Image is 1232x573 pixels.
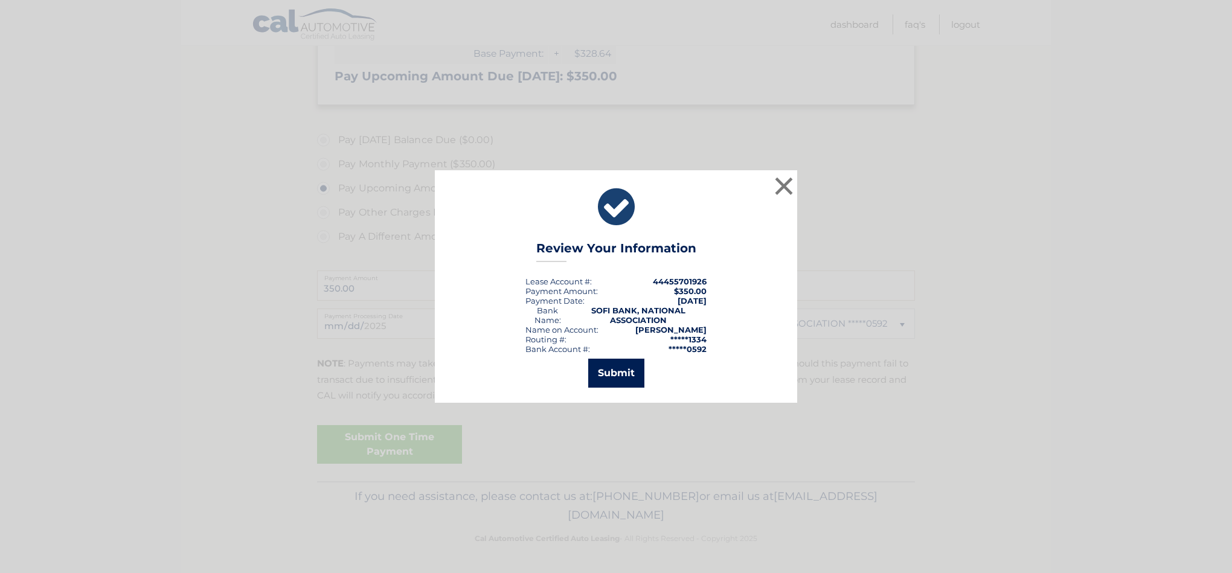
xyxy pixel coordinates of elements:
[525,296,583,306] span: Payment Date
[591,306,685,325] strong: SOFI BANK, NATIONAL ASSOCIATION
[525,286,598,296] div: Payment Amount:
[525,296,585,306] div: :
[674,286,707,296] span: $350.00
[525,344,590,354] div: Bank Account #:
[588,359,644,388] button: Submit
[536,241,696,262] h3: Review Your Information
[678,296,707,306] span: [DATE]
[525,306,569,325] div: Bank Name:
[635,325,707,335] strong: [PERSON_NAME]
[653,277,707,286] strong: 44455701926
[772,174,796,198] button: ×
[525,325,598,335] div: Name on Account:
[525,277,592,286] div: Lease Account #:
[525,335,566,344] div: Routing #:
